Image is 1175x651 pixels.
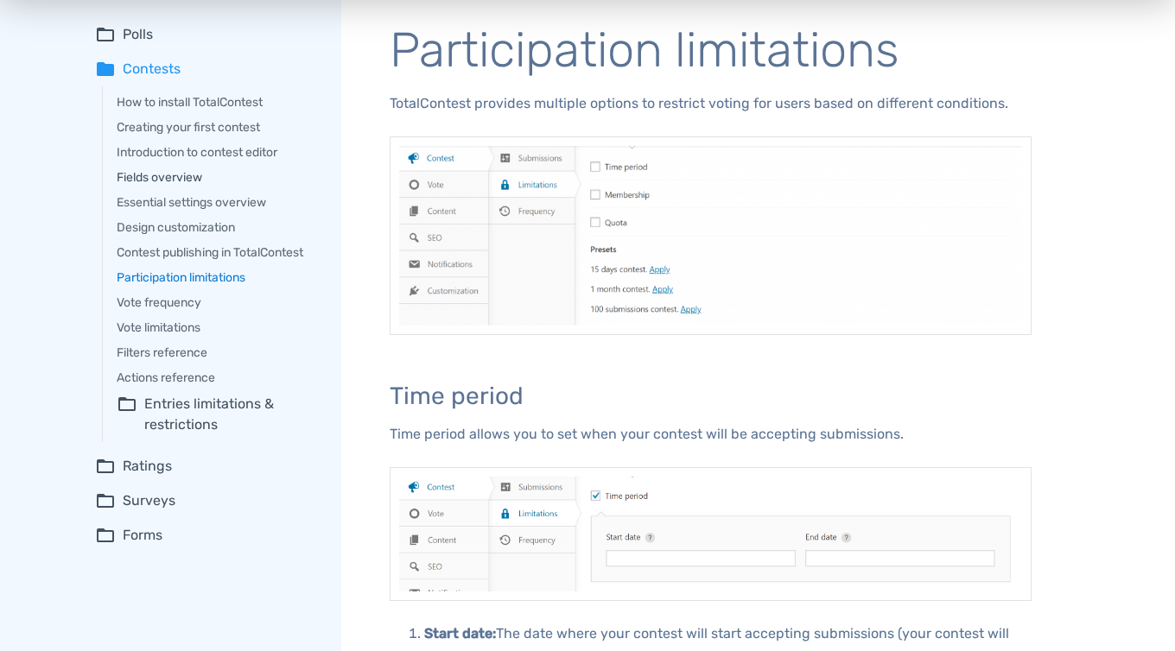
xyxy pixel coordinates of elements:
[95,525,116,546] span: folder_open
[117,93,317,111] a: How to install TotalContest
[95,24,116,45] span: folder_open
[117,218,317,237] a: Design customization
[95,490,317,511] summary: folder_openSurveys
[95,456,116,477] span: folder_open
[390,92,1032,116] p: TotalContest provides multiple options to restrict voting for users based on different conditions.
[28,45,41,59] img: website_grey.svg
[117,269,317,287] a: Participation limitations
[47,100,60,114] img: tab_domain_overview_orange.svg
[390,136,1032,335] img: Participation limitations
[390,383,1032,410] h3: Time period
[95,490,116,511] span: folder_open
[117,294,317,312] a: Vote frequency
[117,243,317,262] a: Contest publishing in TotalContest
[191,102,291,113] div: Keywords by Traffic
[390,422,1032,446] p: Time period allows you to set when your contest will be accepting submissions.
[117,369,317,387] a: Actions reference
[28,28,41,41] img: logo_orange.svg
[424,625,496,642] b: Start date:
[45,45,190,59] div: Domain: [DOMAIN_NAME]
[95,24,317,45] summary: folder_openPolls
[117,394,137,435] span: folder_open
[48,28,85,41] div: v 4.0.25
[95,59,317,79] summary: folderContests
[117,394,317,435] summary: folder_openEntries limitations & restrictions
[95,456,317,477] summary: folder_openRatings
[172,100,186,114] img: tab_keywords_by_traffic_grey.svg
[117,168,317,186] a: Fields overview
[390,24,1032,78] h1: Participation limitations
[390,467,1032,601] img: Participation date limitation
[117,143,317,161] a: Introduction to contest editor
[117,344,317,362] a: Filters reference
[95,59,116,79] span: folder
[95,525,317,546] summary: folder_openForms
[66,102,155,113] div: Domain Overview
[117,193,317,212] a: Essential settings overview
[117,319,317,337] a: Vote limitations
[117,118,317,136] a: Creating your first contest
